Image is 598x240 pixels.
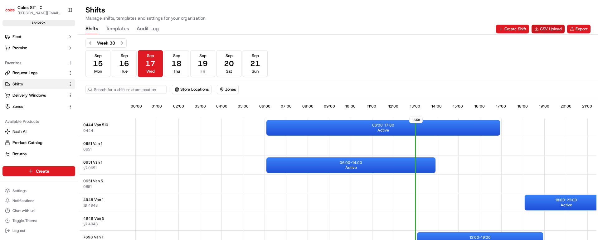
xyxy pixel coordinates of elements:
p: 18:00 - 22:00 [555,198,577,203]
p: Welcome 👋 [6,25,114,35]
button: 0651 [83,147,92,152]
button: Coles SIT [17,4,36,11]
button: Next week [118,39,126,47]
button: CSV Upload [532,25,565,33]
span: Sep [173,53,180,59]
span: Toggle Theme [12,218,37,223]
span: 12:58 [409,117,423,123]
span: 0651 Van 5 [83,179,103,184]
button: Product Catalog [2,138,75,148]
span: Product Catalog [12,140,42,146]
span: Sep [95,53,102,59]
a: Request Logs [5,70,65,76]
span: 0444 Van 510 [83,122,108,127]
span: Settings [12,188,27,193]
button: Create Shift [496,25,529,33]
button: Previous week [86,39,95,47]
a: Nash AI [5,129,73,134]
img: 1736555255976-a54dd68f-1ca7-489b-9aae-adbdc363a1c4 [6,60,17,71]
span: 20:00 [561,104,571,109]
button: Shifts [85,24,98,34]
button: Notifications [2,196,75,205]
button: Returns [2,149,75,159]
span: Notifications [12,198,34,203]
span: 06:00 [259,104,270,109]
span: Delivery Windows [12,93,46,98]
button: Sep16Tue [112,50,137,77]
span: Active [345,165,357,170]
div: 💻 [53,91,58,96]
span: 03:00 [195,104,206,109]
a: Shifts [5,81,65,87]
span: 15 [93,59,103,69]
span: Sep [226,53,233,59]
a: Returns [5,151,73,157]
span: 14:00 [431,104,442,109]
button: Log out [2,226,75,235]
p: 06:00 - 14:00 [340,160,362,165]
span: 19:00 [539,104,549,109]
img: Coles SIT [5,5,15,15]
div: Week 38 [97,40,115,46]
button: Delivery Windows [2,90,75,100]
span: Tue [121,69,128,74]
span: 16 [119,59,129,69]
span: 4948 Van 1 [83,197,104,202]
span: Promise [12,45,27,51]
span: 04:00 [216,104,227,109]
span: Returns [12,151,27,157]
button: Store Locations [172,85,211,94]
span: Create [36,168,49,174]
button: Create [2,166,75,176]
span: 00:00 [131,104,142,109]
span: Sep [121,53,128,59]
span: Fleet [12,34,22,40]
span: Nash AI [12,129,27,134]
span: 11:00 [367,104,376,109]
input: Search for a shift or store location [85,85,167,94]
span: API Documentation [59,90,100,97]
button: [PERSON_NAME][EMAIL_ADDRESS][PERSON_NAME][PERSON_NAME][DOMAIN_NAME] [17,11,62,16]
span: 02:00 [173,104,184,109]
span: 4948 [88,222,98,227]
span: 4948 [88,203,98,208]
span: Request Logs [12,70,37,76]
span: Sun [252,69,259,74]
button: Fleet [2,32,75,42]
div: We're available if you need us! [21,66,79,71]
span: Sep [199,53,207,59]
span: 21:00 [582,104,592,109]
span: Sat [226,69,232,74]
button: Sep15Mon [85,50,110,77]
a: 📗Knowledge Base [4,88,50,99]
button: Sep17Wed [138,50,163,77]
span: Fri [201,69,205,74]
div: Favorites [2,58,75,68]
button: 4948 [83,222,98,227]
a: Product Catalog [5,140,73,146]
p: Manage shifts, templates and settings for your organization [85,15,206,21]
span: 0651 Van 1 [83,141,102,146]
a: 💻API Documentation [50,88,103,99]
a: Delivery Windows [5,93,65,98]
button: 0651 [83,166,97,170]
button: Settings [2,186,75,195]
span: 7698 Van 1 [83,235,103,240]
button: Toggle Theme [2,216,75,225]
button: 0444 [83,128,93,133]
div: Available Products [2,117,75,127]
span: 4948 Van 5 [83,216,104,221]
span: 07:00 [281,104,292,109]
p: 06:00 - 17:00 [372,123,394,128]
p: 13:00 - 19:00 [469,235,491,240]
span: 20 [224,59,234,69]
span: Log out [12,228,25,233]
button: Export [567,25,591,33]
span: 19 [198,59,208,69]
div: sandbox [2,20,75,26]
